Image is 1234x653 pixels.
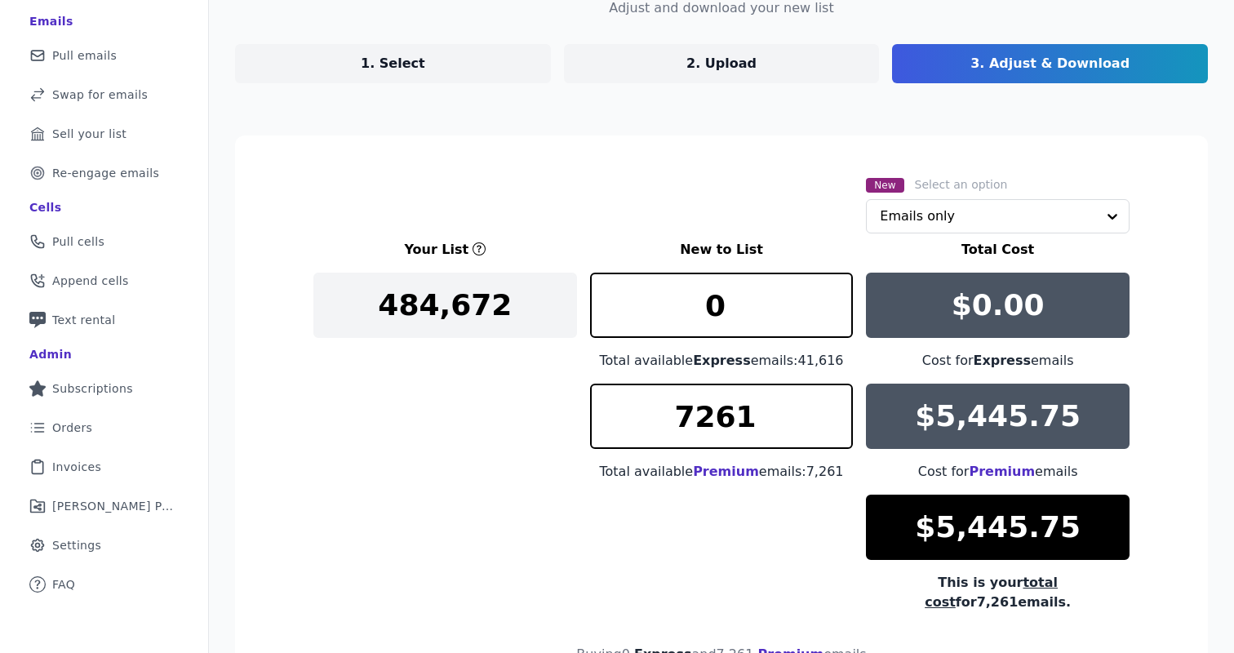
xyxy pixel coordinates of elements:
span: Settings [52,537,101,553]
p: 484,672 [378,289,512,322]
span: New [866,178,903,193]
span: Pull emails [52,47,117,64]
a: Orders [13,410,195,446]
a: Text rental [13,302,195,338]
p: $0.00 [952,289,1045,322]
a: 3. Adjust & Download [892,44,1208,83]
div: Total available emails: 41,616 [590,351,854,371]
span: Subscriptions [52,380,133,397]
span: Premium [969,464,1035,479]
div: Admin [29,346,72,362]
a: Invoices [13,449,195,485]
span: Orders [52,420,92,436]
h3: Total Cost [866,240,1130,260]
span: Text rental [52,312,116,328]
span: Sell your list [52,126,127,142]
p: 2. Upload [686,54,757,73]
a: Pull cells [13,224,195,260]
span: Re-engage emails [52,165,159,181]
a: 2. Upload [564,44,880,83]
div: This is your for 7,261 emails. [866,573,1130,612]
div: Cells [29,199,61,215]
label: Select an option [915,176,1008,193]
a: [PERSON_NAME] Performance [13,488,195,524]
a: Swap for emails [13,77,195,113]
span: Swap for emails [52,87,148,103]
span: Append cells [52,273,129,289]
span: Premium [693,464,759,479]
a: Sell your list [13,116,195,152]
p: 1. Select [361,54,425,73]
p: $5,445.75 [915,511,1081,544]
span: [PERSON_NAME] Performance [52,498,175,514]
a: 1. Select [235,44,551,83]
span: Pull cells [52,233,104,250]
span: FAQ [52,576,75,593]
a: Subscriptions [13,371,195,406]
a: Pull emails [13,38,195,73]
div: Emails [29,13,73,29]
a: Settings [13,527,195,563]
p: 3. Adjust & Download [970,54,1130,73]
h3: New to List [590,240,854,260]
span: Invoices [52,459,101,475]
p: $5,445.75 [915,400,1081,433]
a: Re-engage emails [13,155,195,191]
div: Total available emails: 7,261 [590,462,854,482]
h3: Your List [404,240,468,260]
div: Cost for emails [866,462,1130,482]
div: Cost for emails [866,351,1130,371]
a: FAQ [13,566,195,602]
span: Express [693,353,751,368]
span: Express [974,353,1032,368]
a: Append cells [13,263,195,299]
